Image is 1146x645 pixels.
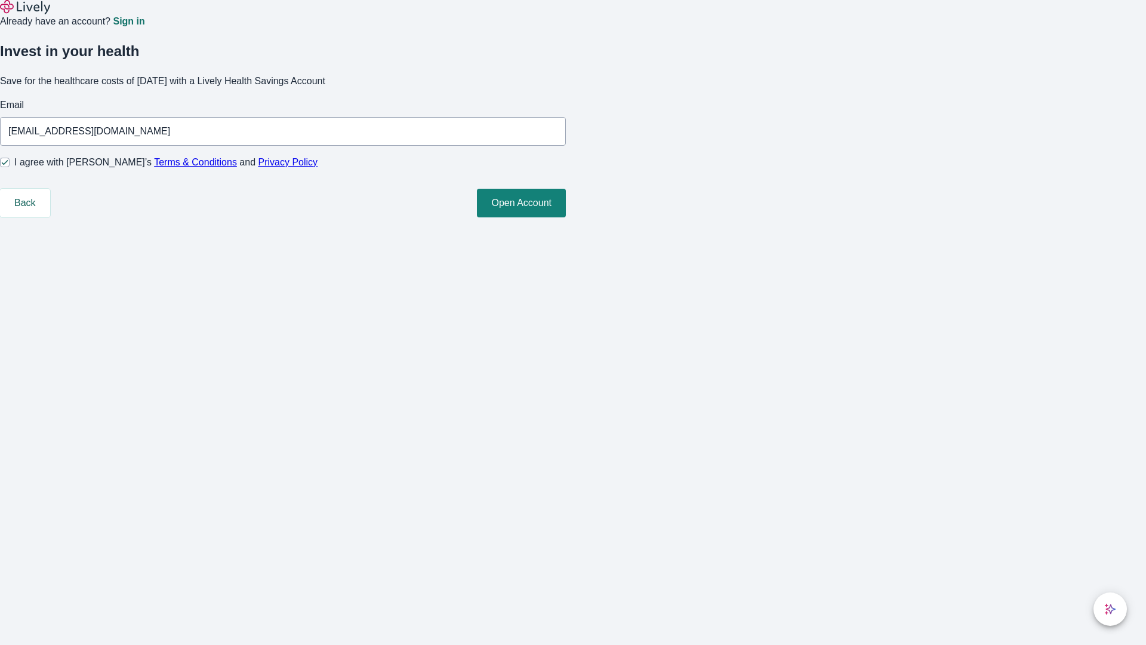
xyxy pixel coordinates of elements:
button: chat [1093,592,1127,626]
a: Privacy Policy [258,157,318,167]
span: I agree with [PERSON_NAME]’s and [14,155,318,170]
a: Sign in [113,17,144,26]
svg: Lively AI Assistant [1104,603,1116,615]
button: Open Account [477,189,566,217]
a: Terms & Conditions [154,157,237,167]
